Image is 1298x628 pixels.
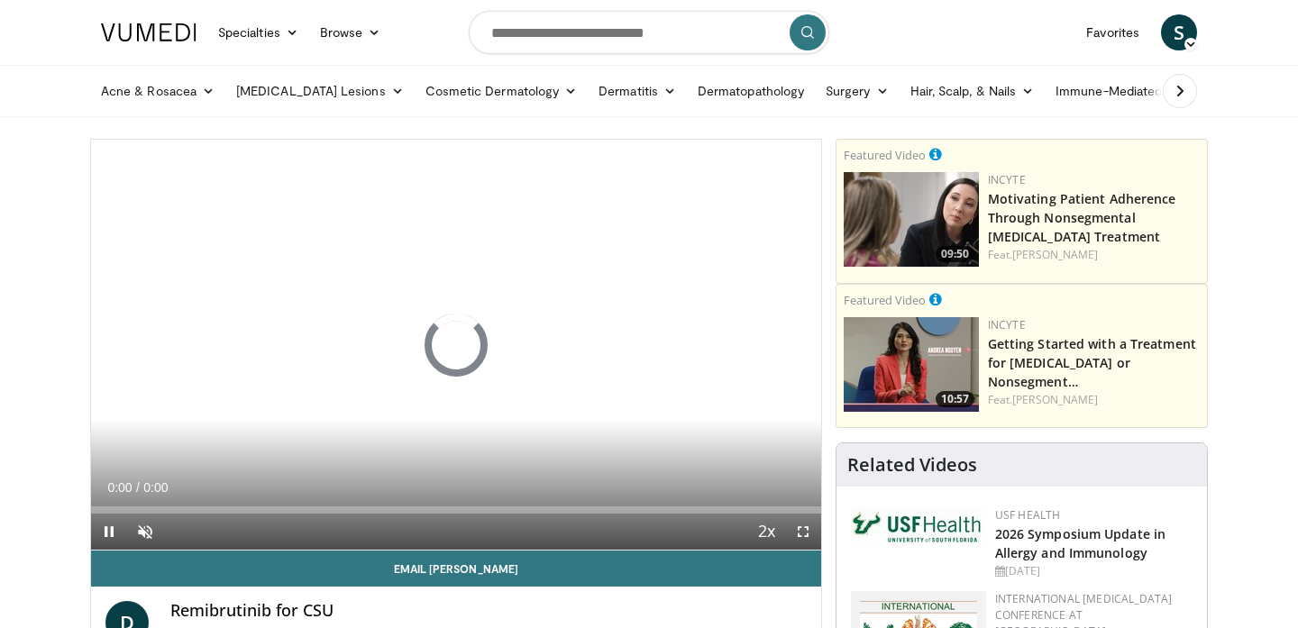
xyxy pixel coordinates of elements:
[936,246,974,262] span: 09:50
[225,73,415,109] a: [MEDICAL_DATA] Lesions
[415,73,588,109] a: Cosmetic Dermatology
[91,551,821,587] a: Email [PERSON_NAME]
[988,335,1196,390] a: Getting Started with a Treatment for [MEDICAL_DATA] or Nonsegment…
[988,392,1200,408] div: Feat.
[988,172,1026,187] a: Incyte
[844,317,979,412] img: e02a99de-beb8-4d69-a8cb-018b1ffb8f0c.png.150x105_q85_crop-smart_upscale.jpg
[687,73,815,109] a: Dermatopathology
[91,140,821,551] video-js: Video Player
[170,601,807,621] h4: Remibrutinib for CSU
[847,454,977,476] h4: Related Videos
[1012,247,1098,262] a: [PERSON_NAME]
[844,292,926,308] small: Featured Video
[988,247,1200,263] div: Feat.
[785,514,821,550] button: Fullscreen
[1012,392,1098,407] a: [PERSON_NAME]
[136,480,140,495] span: /
[936,391,974,407] span: 10:57
[844,172,979,267] img: 39505ded-af48-40a4-bb84-dee7792dcfd5.png.150x105_q85_crop-smart_upscale.jpg
[844,172,979,267] a: 09:50
[995,507,1061,523] a: USF Health
[1075,14,1150,50] a: Favorites
[90,73,225,109] a: Acne & Rosacea
[127,514,163,550] button: Unmute
[207,14,309,50] a: Specialties
[143,480,168,495] span: 0:00
[588,73,687,109] a: Dermatitis
[107,480,132,495] span: 0:00
[1161,14,1197,50] a: S
[988,317,1026,332] a: Incyte
[91,514,127,550] button: Pause
[988,190,1176,245] a: Motivating Patient Adherence Through Nonsegmental [MEDICAL_DATA] Treatment
[844,147,926,163] small: Featured Video
[749,514,785,550] button: Playback Rate
[851,507,986,547] img: 6ba8804a-8538-4002-95e7-a8f8012d4a11.png.150x105_q85_autocrop_double_scale_upscale_version-0.2.jpg
[469,11,829,54] input: Search topics, interventions
[309,14,392,50] a: Browse
[995,525,1165,561] a: 2026 Symposium Update in Allergy and Immunology
[844,317,979,412] a: 10:57
[900,73,1045,109] a: Hair, Scalp, & Nails
[91,506,821,514] div: Progress Bar
[995,563,1193,579] div: [DATE]
[101,23,197,41] img: VuMedi Logo
[1045,73,1191,109] a: Immune-Mediated
[815,73,900,109] a: Surgery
